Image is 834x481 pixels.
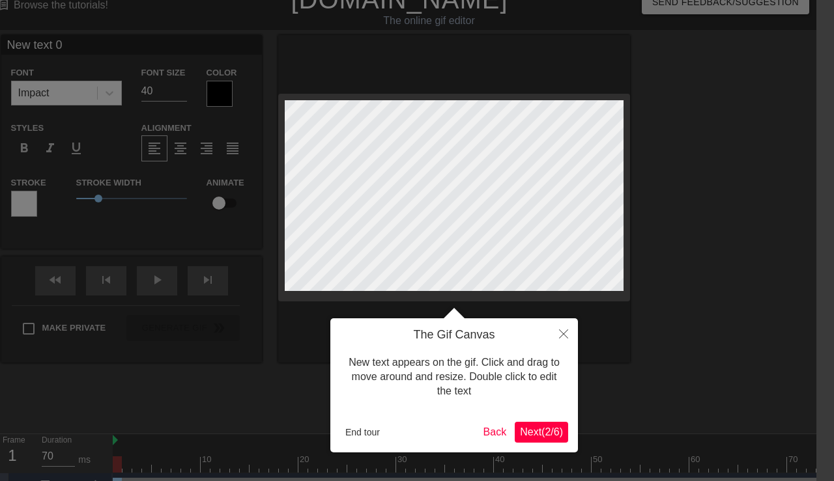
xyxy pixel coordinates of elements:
button: End tour [340,422,385,442]
button: Back [478,422,512,443]
span: Next ( 2 / 6 ) [520,426,563,437]
div: New text appears on the gif. Click and drag to move around and resize. Double click to edit the text [340,342,568,412]
button: Next [515,422,568,443]
h4: The Gif Canvas [340,328,568,342]
button: Close [549,318,578,348]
